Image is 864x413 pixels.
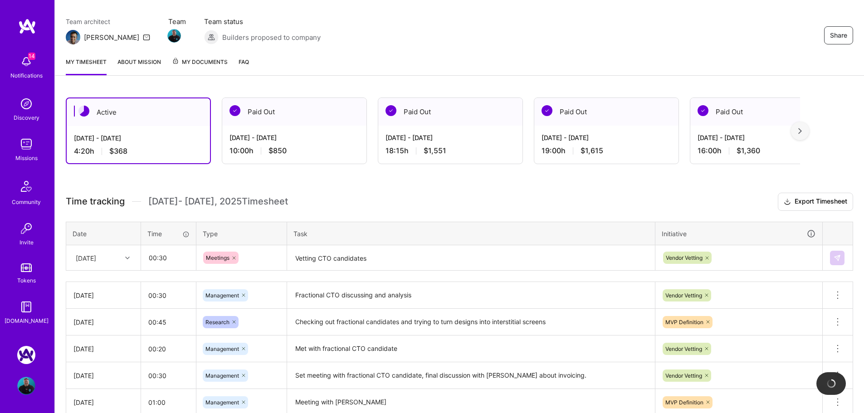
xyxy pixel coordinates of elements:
[17,276,36,285] div: Tokens
[287,222,655,245] th: Task
[167,29,181,43] img: Team Member Avatar
[665,292,702,299] span: Vendor Vetting
[288,310,654,335] textarea: Checking out fractional candidates and trying to turn designs into interstitial screens
[66,30,80,44] img: Team Architect
[15,377,38,395] a: User Avatar
[288,246,654,270] textarea: Vetting CTO candidates
[204,17,321,26] span: Team status
[222,33,321,42] span: Builders proposed to company
[205,345,239,352] span: Management
[117,57,161,75] a: About Mission
[205,372,239,379] span: Management
[73,291,133,300] div: [DATE]
[21,263,32,272] img: tokens
[581,146,603,155] span: $1,615
[542,105,552,116] img: Paid Out
[386,133,515,142] div: [DATE] - [DATE]
[830,31,847,40] span: Share
[205,399,239,406] span: Management
[378,98,522,126] div: Paid Out
[15,175,37,197] img: Community
[15,153,38,163] div: Missions
[665,319,703,326] span: MVP Definition
[18,18,36,34] img: logo
[109,146,127,156] span: $368
[798,128,802,134] img: right
[66,17,150,26] span: Team architect
[142,246,195,270] input: HH:MM
[698,133,827,142] div: [DATE] - [DATE]
[17,135,35,153] img: teamwork
[20,238,34,247] div: Invite
[229,105,240,116] img: Paid Out
[74,146,203,156] div: 4:20 h
[66,57,107,75] a: My timesheet
[17,219,35,238] img: Invite
[172,57,228,67] span: My Documents
[205,319,229,326] span: Research
[834,254,841,262] img: Submit
[17,53,35,71] img: bell
[665,372,702,379] span: Vendor Vetting
[196,222,287,245] th: Type
[778,193,853,211] button: Export Timesheet
[141,310,196,334] input: HH:MM
[74,133,203,143] div: [DATE] - [DATE]
[5,316,49,326] div: [DOMAIN_NAME]
[148,196,288,207] span: [DATE] - [DATE] , 2025 Timesheet
[168,28,180,44] a: Team Member Avatar
[17,377,35,395] img: User Avatar
[386,146,515,155] div: 18:15 h
[66,222,141,245] th: Date
[825,378,837,389] img: loading
[288,283,654,308] textarea: Fractional CTO discussing and analysis
[147,229,190,238] div: Time
[206,254,229,261] span: Meetings
[17,346,35,364] img: Rent Parity: Team for leveling the playing field in the property management space
[666,254,703,261] span: Vendor Vetting
[205,292,239,299] span: Management
[17,298,35,316] img: guide book
[17,95,35,113] img: discovery
[239,57,249,75] a: FAQ
[784,197,791,207] i: icon Download
[168,17,186,26] span: Team
[386,105,396,116] img: Paid Out
[824,26,853,44] button: Share
[830,251,845,265] div: null
[172,57,228,75] a: My Documents
[222,98,366,126] div: Paid Out
[125,256,130,260] i: icon Chevron
[665,399,703,406] span: MVP Definition
[542,146,671,155] div: 19:00 h
[229,133,359,142] div: [DATE] - [DATE]
[78,106,89,117] img: Active
[698,105,708,116] img: Paid Out
[288,336,654,361] textarea: Met with fractional CTO candidate
[690,98,835,126] div: Paid Out
[698,146,827,155] div: 16:00 h
[73,371,133,380] div: [DATE]
[204,30,219,44] img: Builders proposed to company
[14,113,39,122] div: Discovery
[76,253,96,262] div: [DATE]
[12,197,41,207] div: Community
[84,33,139,42] div: [PERSON_NAME]
[15,346,38,364] a: Rent Parity: Team for leveling the playing field in the property management space
[141,364,196,388] input: HH:MM
[662,228,816,239] div: Initiative
[73,398,133,407] div: [DATE]
[141,337,196,361] input: HH:MM
[665,345,702,352] span: Vendor Vetting
[73,344,133,354] div: [DATE]
[534,98,679,126] div: Paid Out
[67,98,210,126] div: Active
[424,146,446,155] span: $1,551
[143,34,150,41] i: icon Mail
[268,146,287,155] span: $850
[66,196,125,207] span: Time tracking
[141,283,196,307] input: HH:MM
[737,146,760,155] span: $1,360
[288,363,654,388] textarea: Set meeting with fractional CTO candidate, final discussion with [PERSON_NAME] about invoicing.
[10,71,43,80] div: Notifications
